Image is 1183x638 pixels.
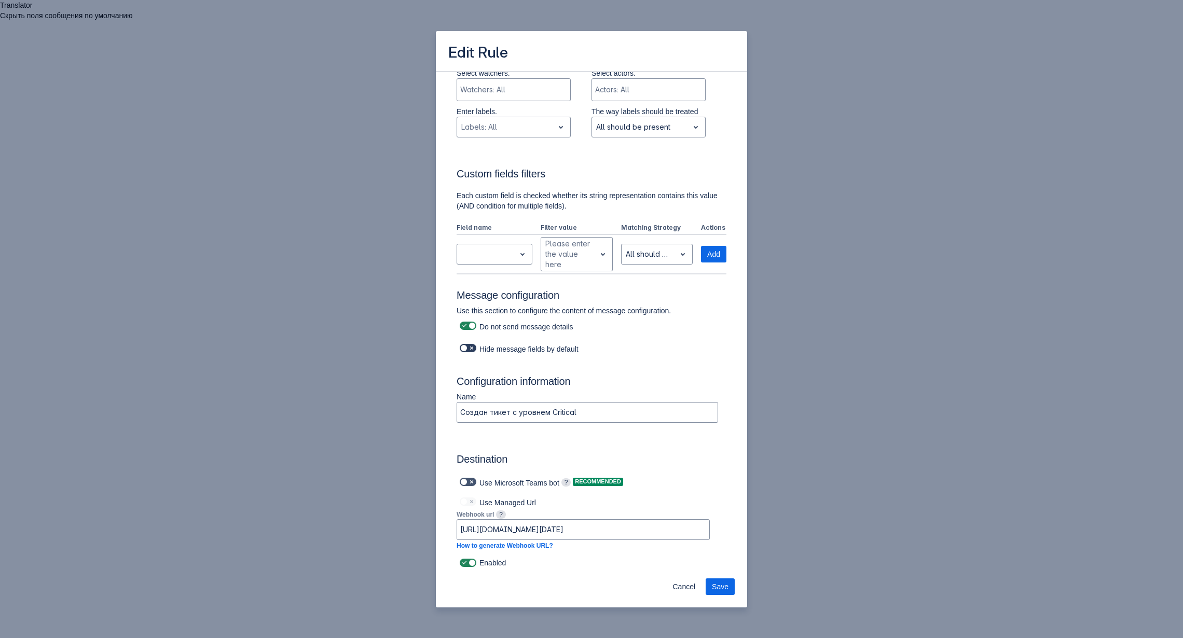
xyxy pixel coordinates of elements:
input: Please enter the webhook url here [457,520,709,539]
span: Save [712,578,728,595]
div: Hide message fields by default [457,341,718,355]
button: Save [706,578,735,595]
div: Do not send message details [457,318,718,333]
div: Use Managed Url [457,494,710,509]
p: The way labels should be treated [591,106,706,117]
button: Add [701,246,726,262]
span: ? [561,478,571,487]
th: Filter value [537,221,617,235]
span: Recommended [573,479,623,484]
span: ? [496,510,506,519]
p: Select actors. [591,68,706,78]
h3: Configuration information [457,375,726,392]
h3: Edit Rule [448,44,508,64]
h3: Destination [457,453,718,469]
p: Use this section to configure the content of message configuration. [457,306,718,316]
span: Webhook url [457,511,494,518]
span: open [597,248,609,260]
div: Enabled [457,556,726,570]
th: Field name [457,221,537,235]
th: Actions [697,221,726,235]
span: open [690,121,702,133]
div: Please enter the value here [545,239,591,270]
p: Enter labels. [457,106,571,117]
button: Cancel [666,578,701,595]
p: Select watchers. [457,68,571,78]
span: Add [707,246,720,262]
h3: Message configuration [457,289,726,306]
p: Each custom field is checked whether its string representation contains this value (AND condition... [457,190,726,211]
a: ? [496,510,506,518]
input: Please enter the name of the rule here [457,403,718,422]
p: Name [457,392,718,402]
span: open [555,121,567,133]
span: open [677,248,689,260]
span: open [516,248,529,260]
span: Cancel [672,578,695,595]
a: How to generate Webhook URL? [457,542,553,549]
h3: Custom fields filters [457,168,726,184]
th: Matching Strategy [617,221,697,235]
div: Use Microsoft Teams bot [457,475,559,489]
